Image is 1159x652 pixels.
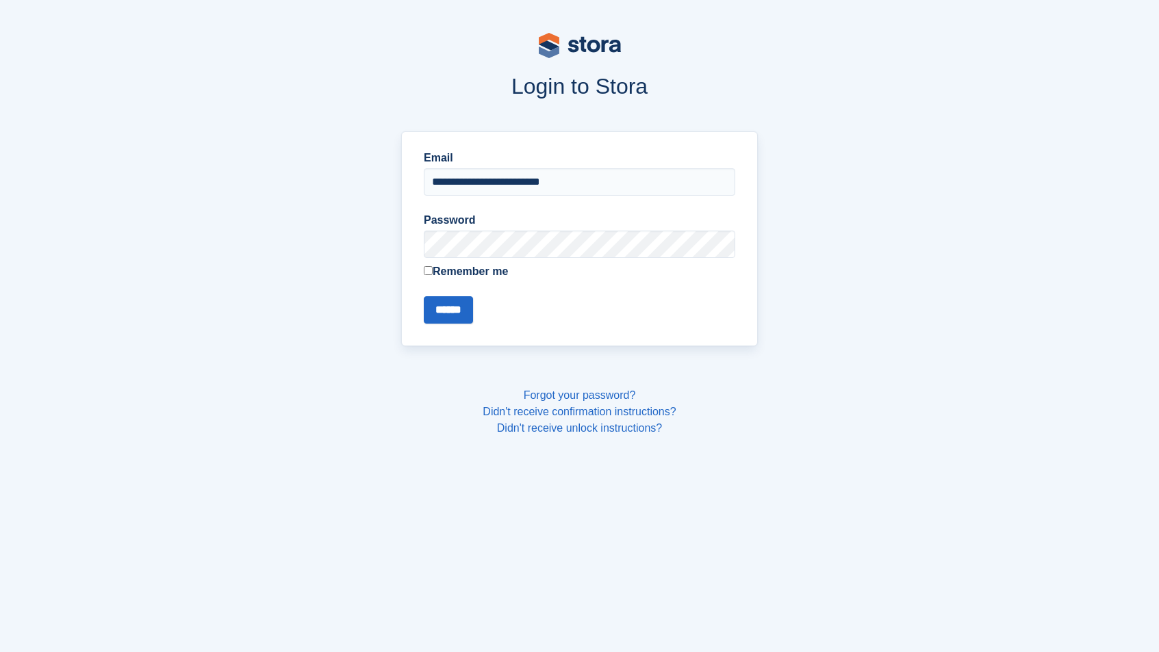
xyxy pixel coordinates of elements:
a: Forgot your password? [524,389,636,401]
img: stora-logo-53a41332b3708ae10de48c4981b4e9114cc0af31d8433b30ea865607fb682f29.svg [539,33,621,58]
h1: Login to Stora [140,74,1019,99]
input: Remember me [424,266,433,275]
a: Didn't receive confirmation instructions? [483,406,676,417]
label: Email [424,150,735,166]
a: Didn't receive unlock instructions? [497,422,662,434]
label: Password [424,212,735,229]
label: Remember me [424,263,735,280]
